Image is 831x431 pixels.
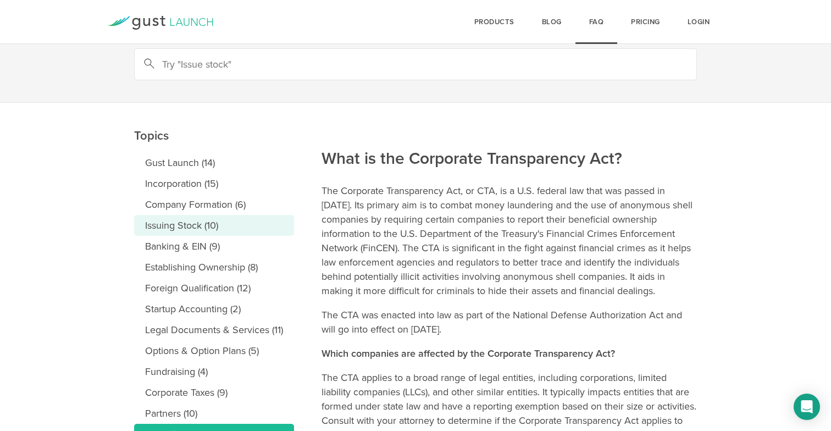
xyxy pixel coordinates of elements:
a: Incorporation (15) [134,173,294,194]
div: Open Intercom Messenger [794,394,820,420]
a: Fundraising (4) [134,361,294,382]
h2: Topics [134,51,294,147]
a: Establishing Ownership (8) [134,257,294,278]
h2: What is the Corporate Transparency Act? [322,74,697,170]
a: Banking & EIN (9) [134,236,294,257]
a: Company Formation (6) [134,194,294,215]
a: Options & Option Plans (5) [134,340,294,361]
strong: Which companies are affected by the Corporate Transparency Act? [322,347,615,360]
p: The Corporate Transparency Act, or CTA, is a U.S. federal law that was passed in [DATE]. Its prim... [322,184,697,298]
a: Issuing Stock (10) [134,215,294,236]
a: Partners (10) [134,403,294,424]
a: Corporate Taxes (9) [134,382,294,403]
p: The CTA was enacted into law as part of the National Defense Authorization Act and will go into e... [322,308,697,336]
a: Legal Documents & Services (11) [134,319,294,340]
input: Try "Issue stock" [134,48,697,80]
a: Startup Accounting (2) [134,299,294,319]
a: Gust Launch (14) [134,152,294,173]
a: Foreign Qualification (12) [134,278,294,299]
